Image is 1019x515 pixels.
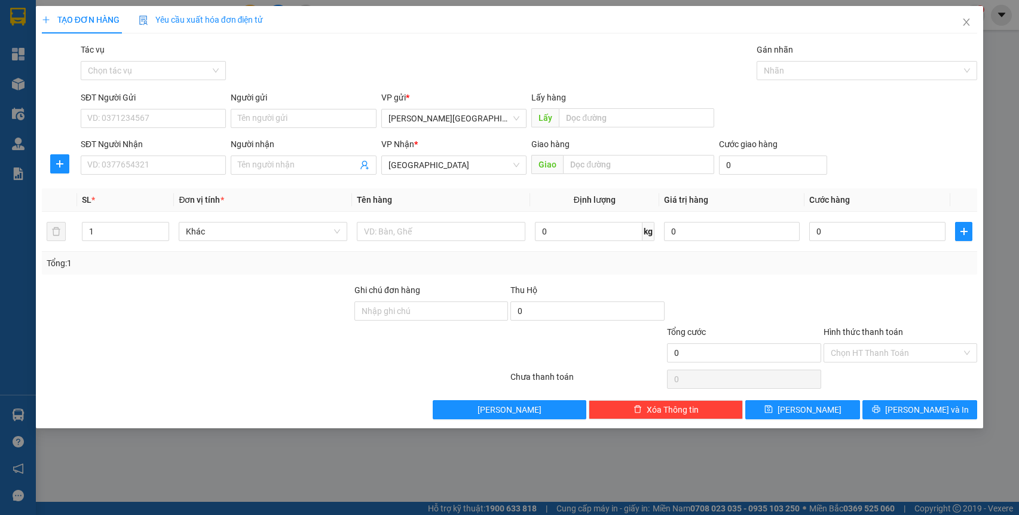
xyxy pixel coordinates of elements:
label: Tác vụ [81,45,105,54]
span: [PERSON_NAME] [778,403,841,416]
button: deleteXóa Thông tin [589,400,743,419]
input: Cước giao hàng [719,156,827,175]
span: Tổng cước [667,327,706,337]
input: Dọc đường [559,108,714,127]
span: close [962,17,971,27]
label: Hình thức thanh toán [824,327,903,337]
span: delete [634,405,642,415]
label: Cước giao hàng [719,139,778,149]
span: plus [42,16,50,24]
span: save [764,405,773,415]
span: Tên hàng [357,195,392,205]
div: Tổng: 1 [47,257,394,270]
span: Khác [186,223,340,240]
span: SL [82,195,91,205]
input: Ghi chú đơn hàng [354,301,509,321]
button: delete [47,222,66,241]
span: Bình Định [388,109,519,127]
button: printer[PERSON_NAME] và In [862,400,977,419]
span: Lấy [531,108,559,127]
span: Đơn vị tính [179,195,224,205]
button: Close [950,6,983,39]
span: Định lượng [574,195,616,205]
span: kg [642,222,654,241]
span: Xóa Thông tin [647,403,699,416]
span: Lấy hàng [531,93,566,102]
div: Chưa thanh toán [509,370,666,391]
span: Yêu cầu xuất hóa đơn điện tử [139,15,264,25]
span: Thu Hộ [510,285,537,295]
label: Ghi chú đơn hàng [354,285,420,295]
input: 0 [664,222,800,241]
span: [PERSON_NAME] [478,403,541,416]
button: save[PERSON_NAME] [745,400,860,419]
div: Người gửi [231,91,376,104]
span: [PERSON_NAME] và In [885,403,969,416]
div: VP gửi [381,91,527,104]
span: Đà Nẵng [388,156,519,174]
div: Người nhận [231,138,376,151]
span: TẠO ĐƠN HÀNG [42,15,120,25]
input: VD: Bàn, Ghế [357,222,525,241]
button: plus [955,222,972,241]
span: Cước hàng [809,195,850,205]
input: Dọc đường [563,155,714,174]
span: printer [872,405,880,415]
button: [PERSON_NAME] [433,400,587,419]
img: icon [139,16,148,25]
div: SĐT Người Gửi [81,91,226,104]
label: Gán nhãn [757,45,793,54]
span: Giao [531,155,563,174]
span: Giá trị hàng [664,195,708,205]
span: user-add [360,160,369,170]
span: plus [51,159,69,169]
span: Giao hàng [531,139,570,149]
div: SĐT Người Nhận [81,138,226,151]
span: VP Nhận [381,139,414,149]
span: plus [956,227,972,236]
button: plus [50,154,69,173]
